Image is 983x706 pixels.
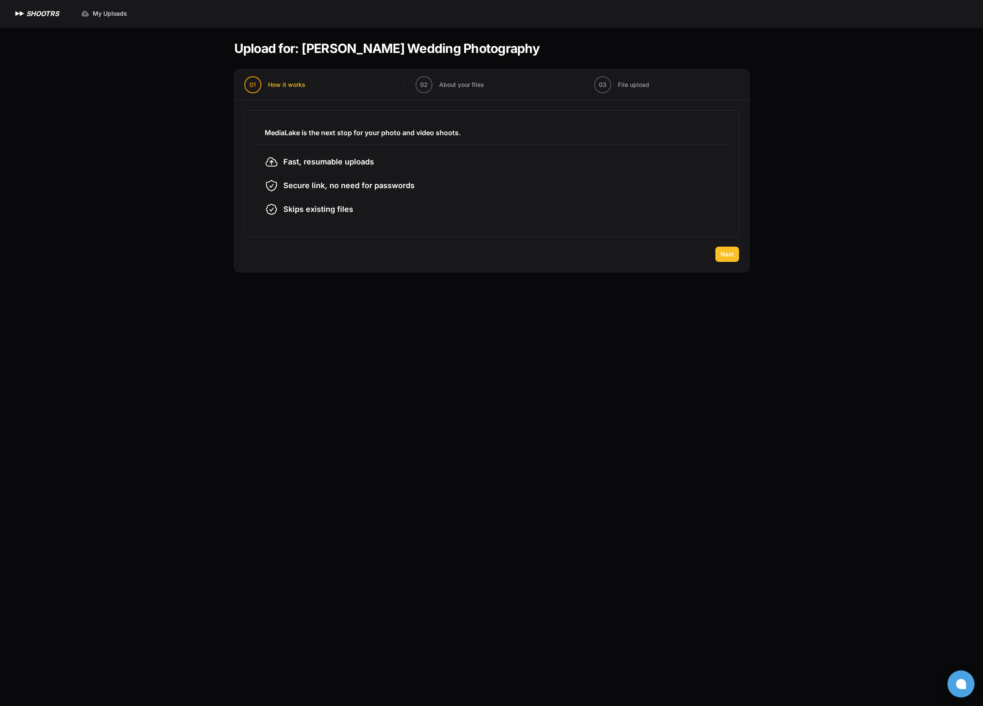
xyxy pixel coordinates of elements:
span: Next [720,250,734,258]
span: My Uploads [93,9,127,18]
span: 03 [599,81,606,89]
span: About your files [439,81,484,89]
button: 01 How it works [234,69,316,100]
button: Next [715,247,739,262]
span: Secure link, no need for passwords [283,180,415,192]
span: 01 [249,81,256,89]
a: My Uploads [76,6,132,21]
button: 03 File upload [584,69,659,100]
h3: MediaLake is the next stop for your photo and video shoots. [265,128,719,138]
img: SHOOTRS [14,8,26,19]
h1: SHOOTRS [26,8,59,19]
span: File upload [618,81,649,89]
span: Fast, resumable uploads [283,156,374,168]
button: Open chat window [947,670,975,698]
span: Skips existing files [283,203,353,215]
button: 02 About your files [405,69,494,100]
span: How it works [268,81,305,89]
span: 02 [420,81,428,89]
a: SHOOTRS SHOOTRS [14,8,59,19]
h1: Upload for: [PERSON_NAME] Wedding Photography [234,41,540,56]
